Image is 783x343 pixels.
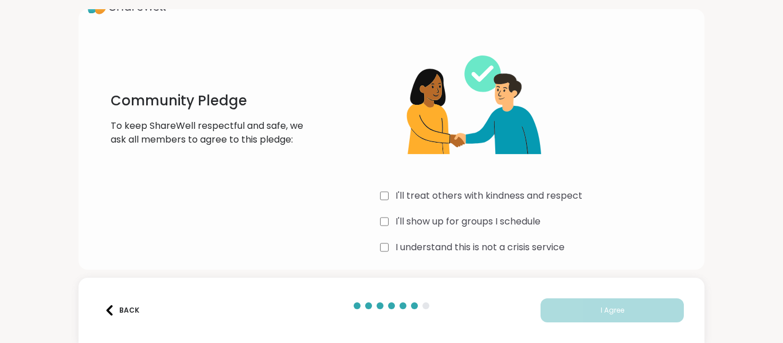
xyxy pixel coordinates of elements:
[396,189,582,203] label: I'll treat others with kindness and respect
[601,305,624,316] span: I Agree
[111,92,321,110] h1: Community Pledge
[111,119,321,147] p: To keep ShareWell respectful and safe, we ask all members to agree to this pledge:
[99,298,145,322] button: Back
[104,305,139,316] div: Back
[396,241,565,254] label: I understand this is not a crisis service
[396,215,541,228] label: I'll show up for groups I schedule
[541,298,684,322] button: I Agree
